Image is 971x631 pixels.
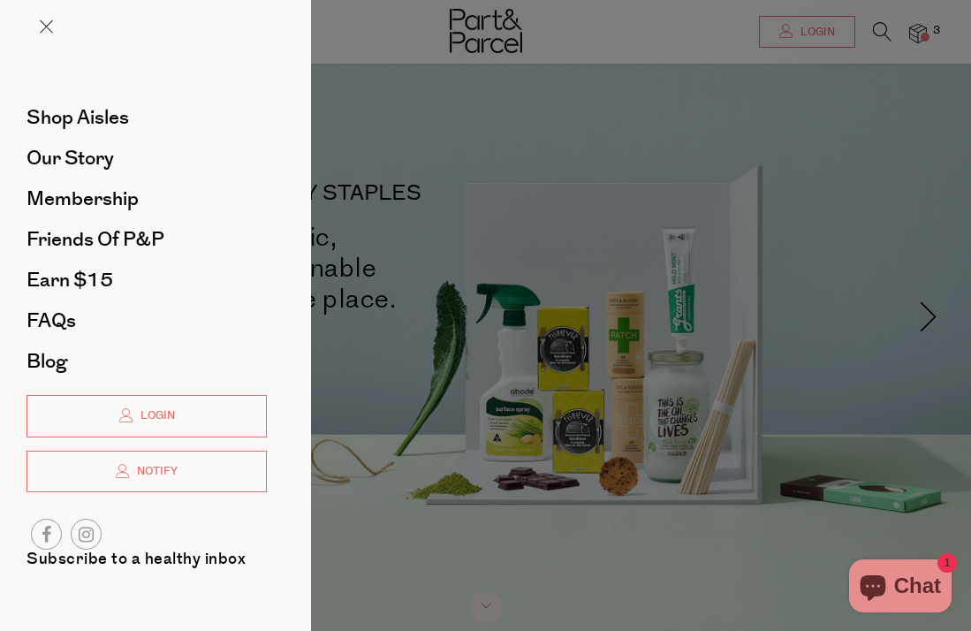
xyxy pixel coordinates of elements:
[27,144,114,172] span: Our Story
[27,395,267,437] a: Login
[27,108,267,127] a: Shop Aisles
[136,408,175,423] span: Login
[27,225,164,254] span: Friends of P&P
[27,352,267,371] a: Blog
[27,230,267,249] a: Friends of P&P
[27,270,267,290] a: Earn $15
[27,311,267,331] a: FAQs
[27,148,267,168] a: Our Story
[844,559,957,617] inbox-online-store-chat: Shopify online store chat
[133,464,178,479] span: Notify
[27,451,267,493] a: Notify
[27,551,246,574] label: Subscribe to a healthy inbox
[27,103,129,132] span: Shop Aisles
[27,185,139,213] span: Membership
[27,189,267,209] a: Membership
[27,266,113,294] span: Earn $15
[27,307,76,335] span: FAQs
[27,347,67,376] span: Blog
